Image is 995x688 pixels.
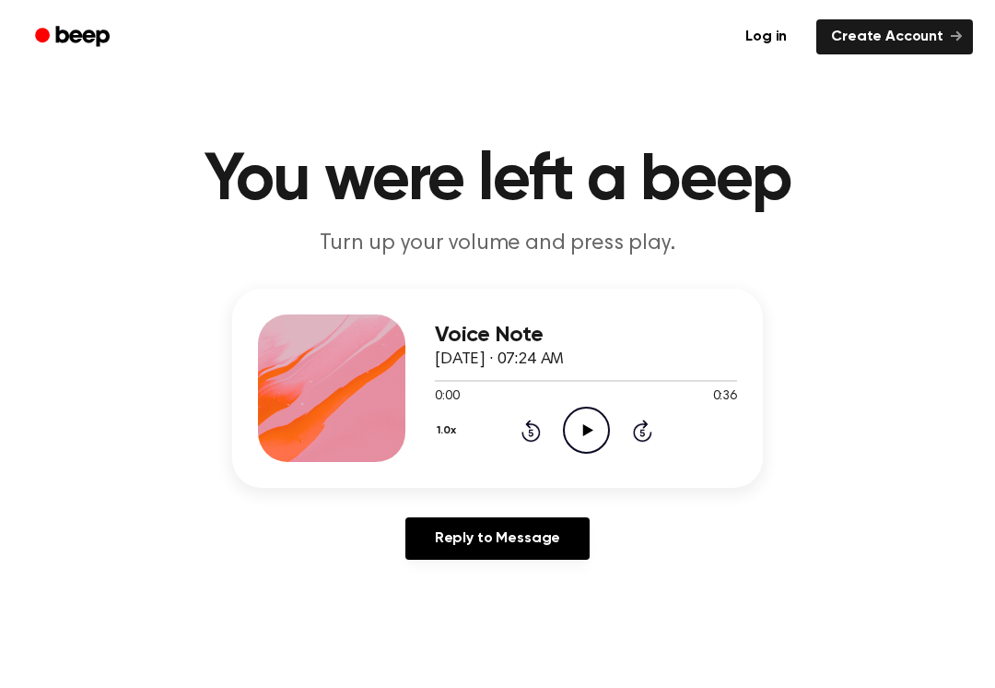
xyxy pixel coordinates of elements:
[727,16,805,58] a: Log in
[144,229,851,259] p: Turn up your volume and press play.
[713,387,737,407] span: 0:36
[22,19,126,55] a: Beep
[435,415,462,446] button: 1.0x
[435,323,737,348] h3: Voice Note
[26,148,969,214] h1: You were left a beep
[816,19,973,54] a: Create Account
[435,387,459,407] span: 0:00
[405,517,590,560] a: Reply to Message
[435,351,564,368] span: [DATE] · 07:24 AM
